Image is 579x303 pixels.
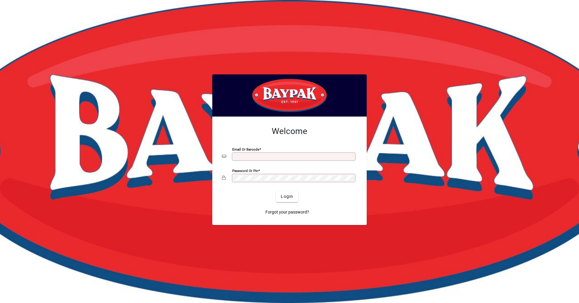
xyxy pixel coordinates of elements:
[281,193,293,200] span: Login
[265,209,309,215] span: Forgot your password?
[276,191,298,202] button: Login
[232,147,259,151] mat-label: Email or Barcode
[263,207,312,218] a: Forgot your password?
[232,168,258,173] mat-label: Password or Pin
[222,126,357,136] h2: Welcome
